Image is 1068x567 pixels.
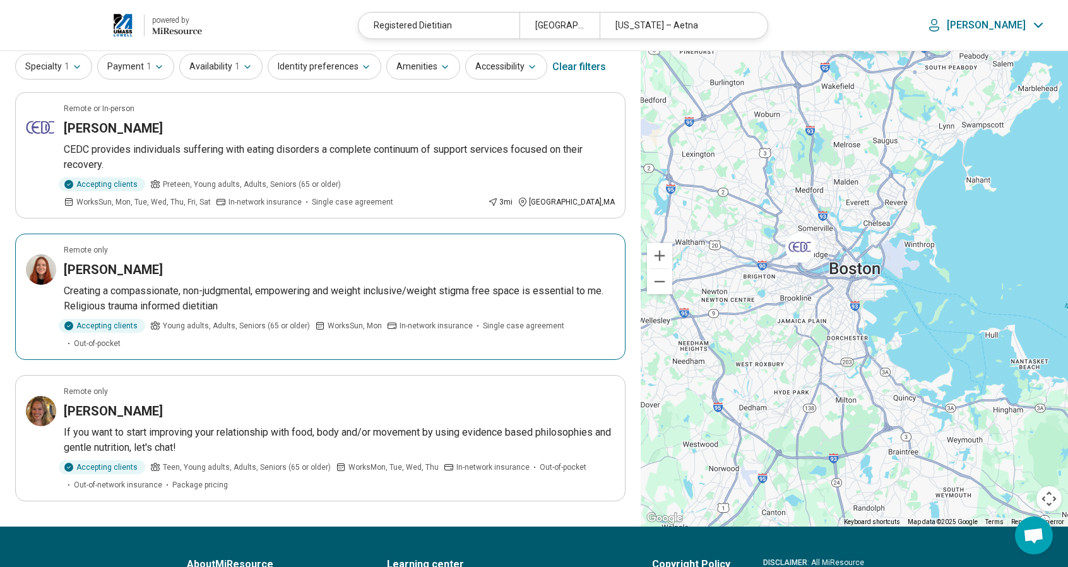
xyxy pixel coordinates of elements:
button: Zoom out [647,269,672,294]
div: Accepting clients [59,319,145,333]
button: Amenities [386,54,460,80]
p: Remote or In-person [64,103,134,114]
span: Preteen, Young adults, Adults, Seniors (65 or older) [163,179,341,190]
p: Creating a compassionate, non-judgmental, empowering and weight inclusive/weight stigma free spac... [64,283,615,314]
span: Works Mon, Tue, Wed, Thu [348,462,439,473]
span: Young adults, Adults, Seniors (65 or older) [163,320,310,331]
button: Map camera controls [1036,486,1062,511]
span: 1 [64,60,69,73]
span: Single case agreement [312,196,393,208]
p: If you want to start improving your relationship with food, body and/or movement by using evidenc... [64,425,615,455]
span: DISCLAIMER [763,558,807,567]
div: [US_STATE] – Aetna [600,13,760,39]
div: Accepting clients [59,177,145,191]
span: Out-of-pocket [74,338,121,349]
button: Identity preferences [268,54,381,80]
p: Remote only [64,386,108,397]
a: Report a map error [1011,518,1064,525]
div: 3 mi [488,196,513,208]
span: Single case agreement [483,320,564,331]
span: Teen, Young adults, Adults, Seniors (65 or older) [163,462,331,473]
span: Out-of-pocket [540,462,586,473]
a: Open chat [1015,516,1053,554]
button: Keyboard shortcuts [844,518,900,527]
a: University of Massachusetts, Lowellpowered by [20,10,202,40]
span: In-network insurance [456,462,530,473]
button: Availability1 [179,54,263,80]
img: University of Massachusetts, Lowell [110,10,136,40]
a: Terms [985,518,1004,525]
p: CEDC provides individuals suffering with eating disorders a complete continuum of support service... [64,142,615,172]
h3: [PERSON_NAME] [64,402,163,420]
button: Specialty1 [15,54,92,80]
div: powered by [152,15,202,26]
span: 1 [146,60,151,73]
span: In-network insurance [400,320,473,331]
span: 1 [235,60,240,73]
h3: [PERSON_NAME] [64,119,163,137]
div: Clear filters [552,52,606,82]
button: Payment1 [97,54,174,80]
p: Remote only [64,244,108,256]
span: Map data ©2025 Google [908,518,978,525]
div: Registered Dietitian [359,13,519,39]
span: Works Sun, Mon [328,320,382,331]
img: Google [644,510,685,527]
span: In-network insurance [228,196,302,208]
span: Works Sun, Mon, Tue, Wed, Thu, Fri, Sat [76,196,211,208]
p: [PERSON_NAME] [947,19,1026,32]
span: Package pricing [172,479,228,491]
span: Out-of-network insurance [74,479,162,491]
a: Open this area in Google Maps (opens a new window) [644,510,685,527]
button: Accessibility [465,54,547,80]
h3: [PERSON_NAME] [64,261,163,278]
div: Accepting clients [59,460,145,474]
div: [GEOGRAPHIC_DATA] , MA [518,196,615,208]
div: [GEOGRAPHIC_DATA], [GEOGRAPHIC_DATA] [519,13,600,39]
button: Zoom in [647,243,672,268]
